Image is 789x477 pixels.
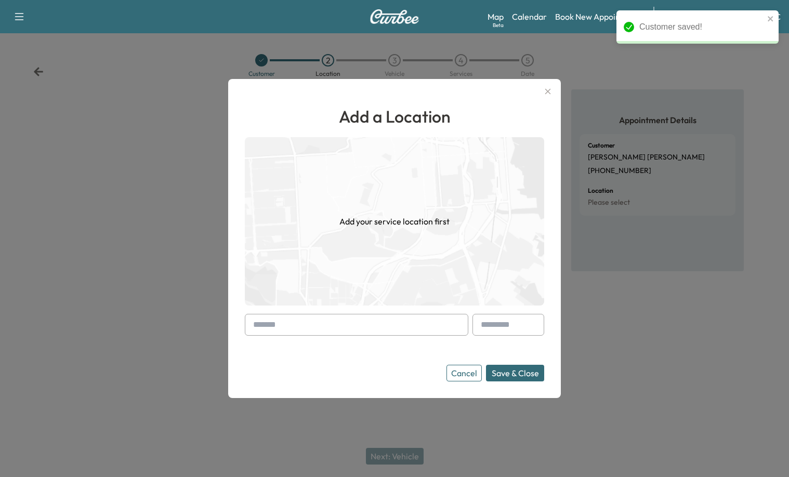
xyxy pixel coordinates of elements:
[370,9,419,24] img: Curbee Logo
[555,10,643,23] a: Book New Appointment
[767,15,774,23] button: close
[488,10,504,23] a: MapBeta
[245,137,544,306] img: empty-map-CL6vilOE.png
[486,365,544,381] button: Save & Close
[493,21,504,29] div: Beta
[639,21,764,33] div: Customer saved!
[512,10,547,23] a: Calendar
[245,104,544,129] h1: Add a Location
[339,215,450,228] h1: Add your service location first
[446,365,482,381] button: Cancel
